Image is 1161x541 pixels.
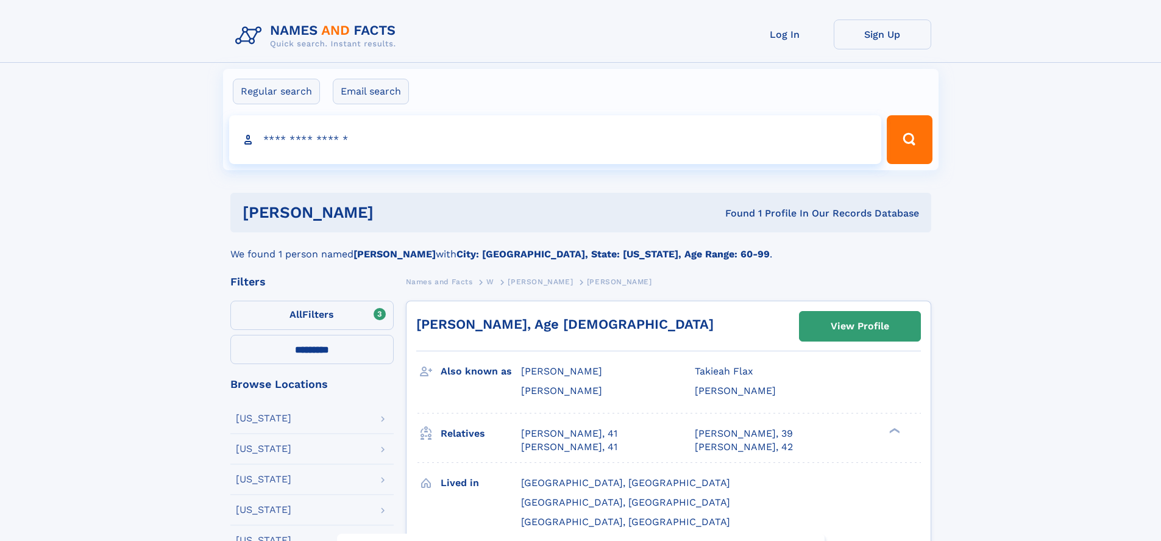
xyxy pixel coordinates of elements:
[236,475,291,484] div: [US_STATE]
[230,301,394,330] label: Filters
[521,385,602,396] span: [PERSON_NAME]
[230,232,931,262] div: We found 1 person named with .
[486,278,494,286] span: W
[886,426,901,434] div: ❯
[406,274,473,289] a: Names and Facts
[243,205,550,220] h1: [PERSON_NAME]
[230,276,394,287] div: Filters
[887,115,932,164] button: Search Button
[695,365,753,377] span: Takieah Flax
[695,440,793,454] a: [PERSON_NAME], 42
[521,365,602,377] span: [PERSON_NAME]
[587,278,652,286] span: [PERSON_NAME]
[800,312,920,341] a: View Profile
[831,312,889,340] div: View Profile
[521,496,730,508] span: [GEOGRAPHIC_DATA], [GEOGRAPHIC_DATA]
[508,274,573,289] a: [PERSON_NAME]
[441,423,521,444] h3: Relatives
[695,385,776,396] span: [PERSON_NAME]
[289,309,302,320] span: All
[441,361,521,382] h3: Also known as
[521,516,730,528] span: [GEOGRAPHIC_DATA], [GEOGRAPHIC_DATA]
[236,505,291,515] div: [US_STATE]
[236,444,291,454] div: [US_STATE]
[456,248,770,260] b: City: [GEOGRAPHIC_DATA], State: [US_STATE], Age Range: 60-99
[549,207,919,220] div: Found 1 Profile In Our Records Database
[441,473,521,493] h3: Lived in
[834,20,931,49] a: Sign Up
[416,317,714,332] a: [PERSON_NAME], Age [DEMOGRAPHIC_DATA]
[695,427,793,440] a: [PERSON_NAME], 39
[229,115,882,164] input: search input
[230,379,394,390] div: Browse Locations
[508,278,573,286] span: [PERSON_NAME]
[736,20,834,49] a: Log In
[230,20,406,52] img: Logo Names and Facts
[233,79,320,104] label: Regular search
[521,440,617,454] a: [PERSON_NAME], 41
[333,79,409,104] label: Email search
[521,427,617,440] a: [PERSON_NAME], 41
[353,248,436,260] b: [PERSON_NAME]
[236,414,291,423] div: [US_STATE]
[486,274,494,289] a: W
[521,477,730,489] span: [GEOGRAPHIC_DATA], [GEOGRAPHIC_DATA]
